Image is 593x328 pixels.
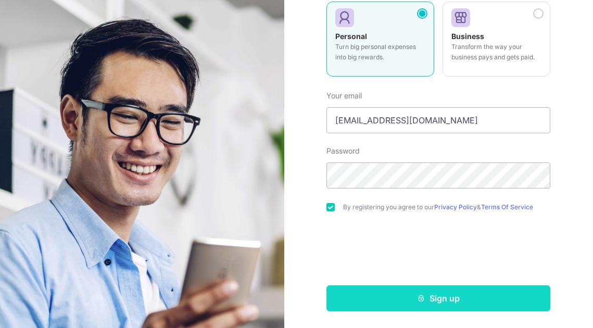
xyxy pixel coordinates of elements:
strong: Business [451,32,484,41]
a: Terms Of Service [481,203,533,211]
p: Transform the way your business pays and gets paid. [451,42,541,62]
a: Personal Turn big personal expenses into big rewards. [326,2,434,83]
iframe: reCAPTCHA [359,232,518,273]
p: Turn big personal expenses into big rewards. [335,42,425,62]
a: Privacy Policy [434,203,477,211]
input: Enter your Email [326,107,550,133]
strong: Personal [335,32,367,41]
button: Sign up [326,285,550,311]
label: Password [326,146,360,156]
a: Business Transform the way your business pays and gets paid. [443,2,550,83]
label: Your email [326,91,362,101]
label: By registering you agree to our & [343,203,550,211]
